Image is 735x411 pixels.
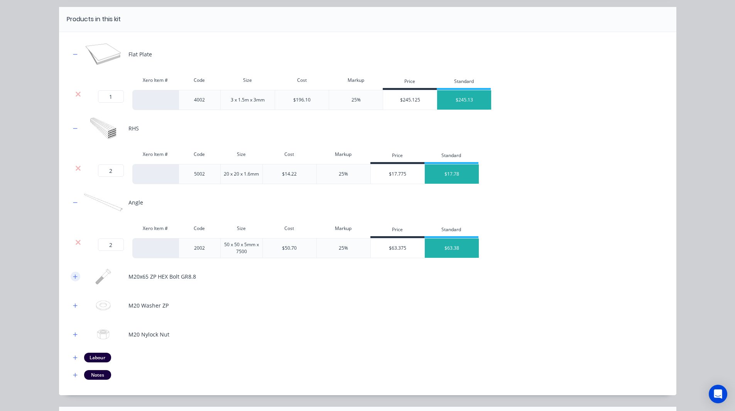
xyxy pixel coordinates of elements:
div: Price [370,149,424,164]
div: RHS [128,124,139,132]
input: ? [98,90,124,103]
div: Standard [424,223,478,238]
img: M20 Nylock Nut [84,324,123,345]
div: 2002 [179,238,221,258]
div: M20 Washer ZP [128,301,169,310]
div: $245.13 [437,90,491,110]
div: 25% [339,171,348,178]
div: 5002 [179,164,221,184]
img: Angle [84,192,123,213]
div: Open Intercom Messenger [709,385,727,403]
div: Angle [128,198,143,206]
div: Size [220,73,275,88]
div: Code [179,221,221,236]
div: 25% [339,245,348,252]
div: Cost [262,221,316,236]
div: 50 x 50 x 5mm x 7500 [220,238,262,258]
div: Markup [329,73,383,88]
div: $17.775 [371,164,425,184]
div: Markup [316,147,370,162]
div: Standard [437,74,491,90]
div: Xero Item # [132,73,179,88]
img: M20 Washer ZP [84,295,123,316]
div: 20 x 20 x 1.6mm [220,164,262,184]
div: $63.375 [371,238,425,258]
div: $196.10 [293,96,311,103]
div: Cost [262,147,316,162]
div: Xero Item # [132,221,179,236]
div: Code [179,73,221,88]
div: Markup [316,221,370,236]
div: M20 Nylock Nut [128,330,169,338]
div: Xero Item # [132,147,179,162]
div: Price [383,74,437,90]
input: ? [98,164,124,177]
div: $245.125 [383,90,437,110]
div: Labour [84,353,111,362]
div: Size [220,147,262,162]
div: $17.78 [425,164,479,184]
div: 25% [351,96,361,103]
div: $14.22 [282,171,297,178]
div: $63.38 [425,238,479,258]
img: Flat Plate [84,44,123,65]
div: Notes [84,370,111,379]
div: M20x65 ZP HEX Bolt GR8.8 [128,272,196,281]
div: Cost [275,73,329,88]
input: ? [98,238,124,251]
div: Size [220,221,262,236]
div: Flat Plate [128,50,152,58]
div: 4002 [179,90,221,110]
img: M20x65 ZP HEX Bolt GR8.8 [84,266,123,287]
div: Price [370,223,424,238]
div: Standard [424,149,478,164]
div: Code [179,147,221,162]
div: $50.70 [282,245,297,252]
div: Products in this kit [67,15,121,24]
img: RHS [84,118,123,139]
div: 3 x 1.5m x 3mm [220,90,275,110]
